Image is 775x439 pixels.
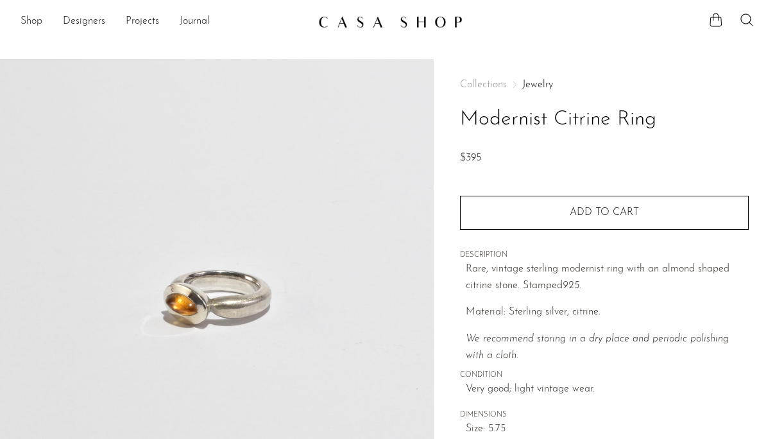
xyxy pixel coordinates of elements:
[460,153,481,163] span: $395
[460,80,507,90] span: Collections
[21,11,308,33] ul: NEW HEADER MENU
[466,261,749,294] p: Rare, vintage sterling modernist ring with an almond shaped citrine stone. Stamped
[460,196,749,229] button: Add to cart
[522,80,553,90] a: Jewelry
[126,13,159,30] a: Projects
[21,13,42,30] a: Shop
[460,80,749,90] nav: Breadcrumbs
[21,11,308,33] nav: Desktop navigation
[460,250,749,261] span: DESCRIPTION
[466,421,749,438] span: Size: 5.75
[563,280,581,291] em: 925.
[460,409,749,421] span: DIMENSIONS
[466,381,749,398] span: Very good; light vintage wear.
[466,304,749,321] p: Material: Sterling silver, citrine.
[570,207,639,219] span: Add to cart
[63,13,105,30] a: Designers
[466,334,729,361] i: We recommend storing in a dry place and periodic polishing with a cloth.
[180,13,210,30] a: Journal
[460,370,749,381] span: CONDITION
[460,103,749,136] h1: Modernist Citrine Ring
